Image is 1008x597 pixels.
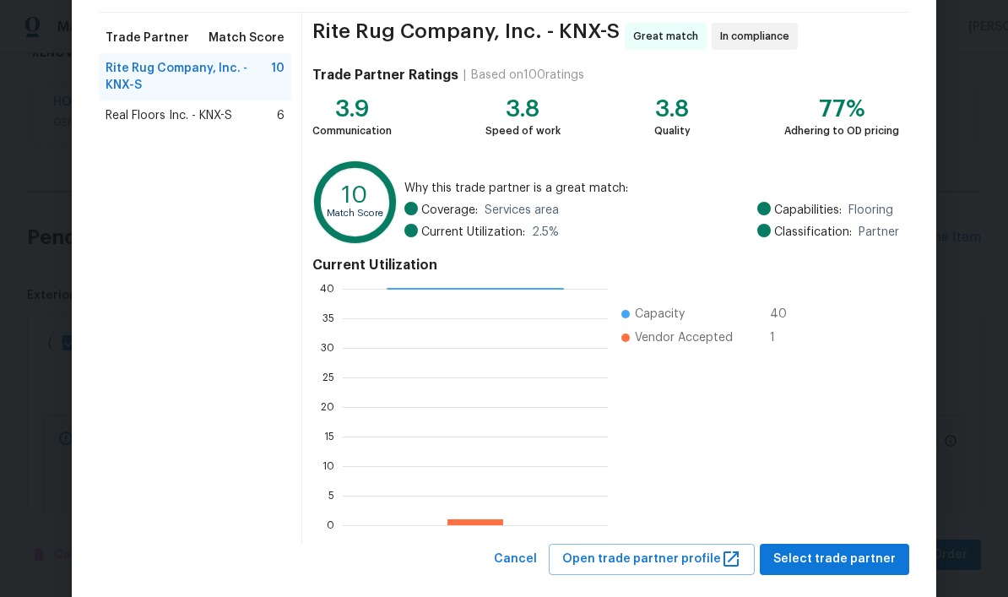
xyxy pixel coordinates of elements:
span: Vendor Accepted [635,329,733,346]
text: 20 [321,402,334,412]
button: Open trade partner profile [549,544,755,575]
span: Great match [633,28,705,45]
span: 6 [277,107,285,124]
span: 10 [271,60,285,94]
span: In compliance [720,28,796,45]
span: Cancel [494,549,537,570]
span: 2.5 % [532,224,559,241]
span: Flooring [848,202,893,219]
text: 5 [328,491,334,501]
text: 40 [320,284,334,294]
span: Coverage: [421,202,478,219]
text: 15 [324,431,334,442]
text: 0 [327,520,334,530]
span: Match Score [209,30,285,46]
div: 77% [784,100,899,117]
span: 1 [770,329,797,346]
span: 40 [770,306,797,323]
span: Select trade partner [773,549,896,570]
span: Services area [485,202,559,219]
div: 3.8 [485,100,561,117]
div: 3.9 [312,100,392,117]
span: Rite Rug Company, Inc. - KNX-S [312,23,620,50]
span: Partner [859,224,899,241]
span: Capabilities: [774,202,842,219]
text: 35 [322,313,334,323]
h4: Current Utilization [312,257,899,274]
span: Open trade partner profile [562,549,741,570]
button: Cancel [487,544,544,575]
span: Trade Partner [106,30,189,46]
span: Real Floors Inc. - KNX-S [106,107,232,124]
text: 10 [342,183,368,207]
div: Speed of work [485,122,561,139]
text: 10 [322,461,334,471]
div: | [458,67,471,84]
div: 3.8 [654,100,691,117]
span: Rite Rug Company, Inc. - KNX-S [106,60,271,94]
div: Adhering to OD pricing [784,122,899,139]
text: 25 [322,372,334,383]
button: Select trade partner [760,544,909,575]
span: Why this trade partner is a great match: [404,180,899,197]
span: Current Utilization: [421,224,525,241]
span: Classification: [774,224,852,241]
h4: Trade Partner Ratings [312,67,458,84]
text: 30 [321,343,334,353]
span: Capacity [635,306,685,323]
div: Based on 100 ratings [471,67,584,84]
div: Quality [654,122,691,139]
text: Match Score [327,209,383,218]
div: Communication [312,122,392,139]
